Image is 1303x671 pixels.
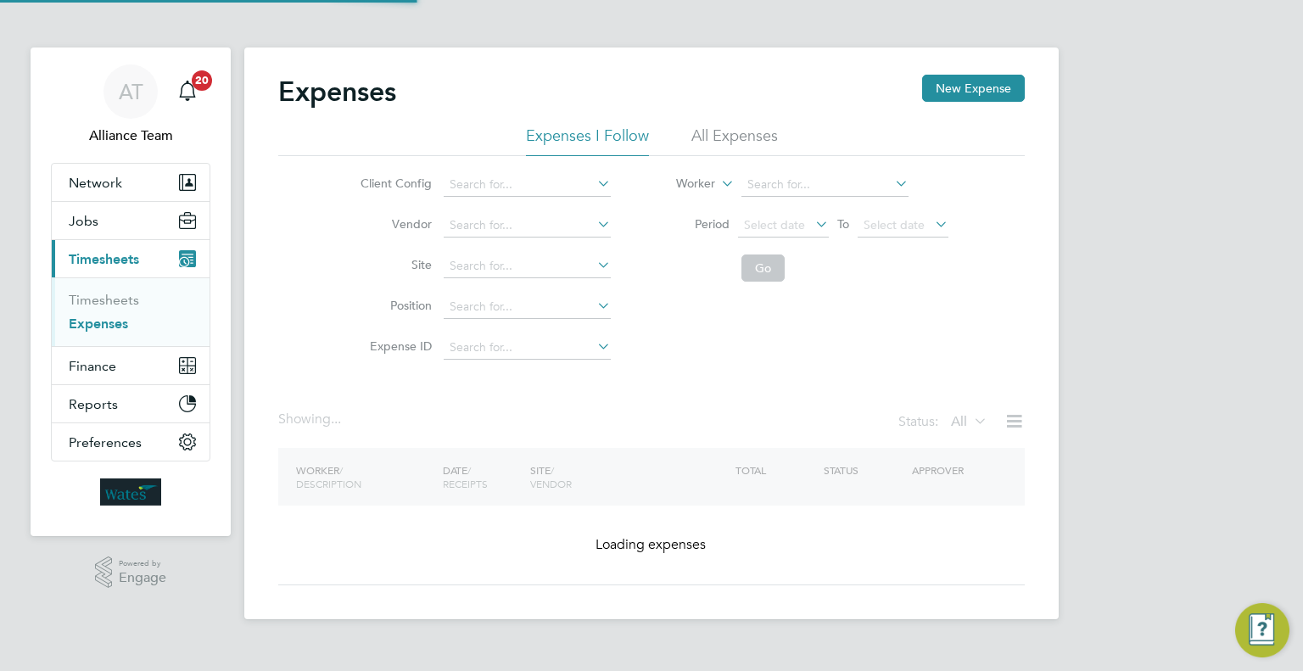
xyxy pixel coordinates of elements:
button: Reports [52,385,210,422]
a: Powered byEngage [95,556,167,589]
label: Client Config [355,176,432,191]
button: New Expense [922,75,1025,102]
button: Finance [52,347,210,384]
input: Search for... [444,173,611,197]
nav: Main navigation [31,48,231,536]
button: Go [741,254,785,282]
li: All Expenses [691,126,778,156]
button: Timesheets [52,240,210,277]
span: Engage [119,571,166,585]
input: Search for... [444,254,611,278]
span: Network [69,175,122,191]
span: Timesheets [69,251,139,267]
a: Go to home page [51,478,210,506]
span: Finance [69,358,116,374]
span: Select date [864,217,925,232]
span: Preferences [69,434,142,450]
a: 20 [171,64,204,119]
input: Search for... [444,336,611,360]
label: All [951,413,987,430]
label: Period [653,216,730,232]
label: Worker [639,176,715,193]
span: Powered by [119,556,166,571]
span: Reports [69,396,118,412]
span: AT [119,81,143,103]
a: Expenses [69,316,128,332]
label: Position [355,298,432,313]
label: Site [355,257,432,272]
div: Timesheets [52,277,210,346]
img: wates-logo-retina.png [100,478,161,506]
a: Timesheets [69,292,139,308]
input: Search for... [741,173,909,197]
label: Expense ID [355,338,432,354]
span: Jobs [69,213,98,229]
div: Status: [898,411,991,434]
div: Showing [278,411,344,428]
span: Alliance Team [51,126,210,146]
button: Network [52,164,210,201]
button: Preferences [52,423,210,461]
span: ... [331,411,341,428]
li: Expenses I Follow [526,126,649,156]
input: Search for... [444,214,611,238]
button: Engage Resource Center [1235,603,1289,657]
span: To [832,213,854,235]
h2: Expenses [278,75,396,109]
input: Search for... [444,295,611,319]
span: Select date [744,217,805,232]
button: Jobs [52,202,210,239]
span: 20 [192,70,212,91]
label: Vendor [355,216,432,232]
a: ATAlliance Team [51,64,210,146]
